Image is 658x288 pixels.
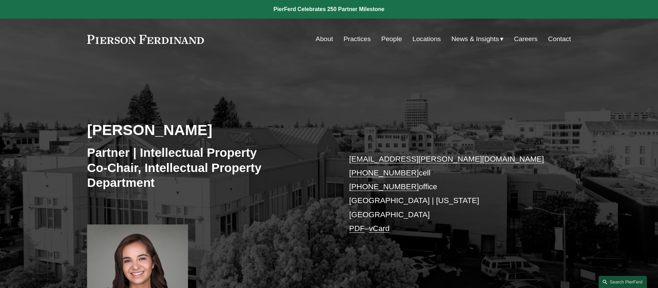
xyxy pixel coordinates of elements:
[316,32,333,46] a: About
[451,33,499,45] span: News & Insights
[599,276,647,288] a: Search this site
[514,32,537,46] a: Careers
[349,224,365,233] a: PDF
[548,32,571,46] a: Contact
[344,32,371,46] a: Practices
[349,182,419,191] a: [PHONE_NUMBER]
[349,155,544,163] a: [EMAIL_ADDRESS][PERSON_NAME][DOMAIN_NAME]
[87,121,329,139] h2: [PERSON_NAME]
[451,32,504,46] a: folder dropdown
[413,32,441,46] a: Locations
[87,145,329,190] h3: Partner | Intellectual Property Co-Chair, Intellectual Property Department
[381,32,402,46] a: People
[369,224,390,233] a: vCard
[349,152,551,236] p: cell office [GEOGRAPHIC_DATA] | [US_STATE][GEOGRAPHIC_DATA] –
[349,169,419,177] a: [PHONE_NUMBER]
